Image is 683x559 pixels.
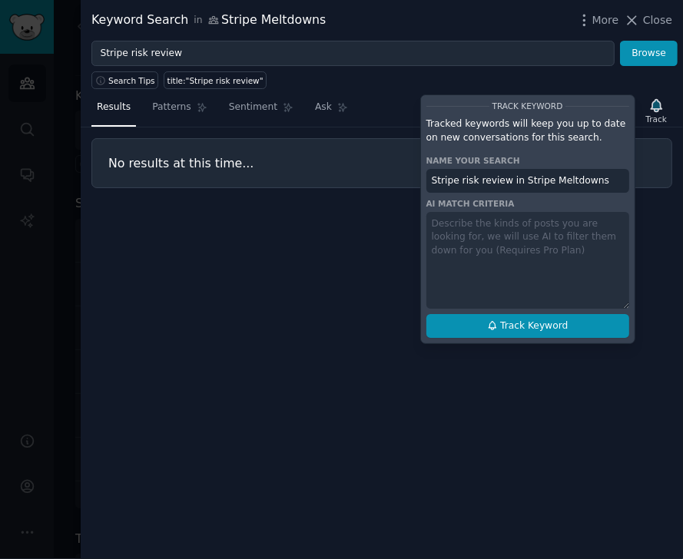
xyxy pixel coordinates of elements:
[91,71,158,89] button: Search Tips
[624,12,672,28] button: Close
[91,41,615,67] input: Try a keyword related to your business
[592,12,619,28] span: More
[108,155,655,171] h3: No results at this time...
[194,14,202,28] span: in
[500,319,568,333] span: Track Keyword
[426,169,629,193] input: Name this search
[147,95,212,127] a: Patterns
[426,155,629,166] div: Name your search
[108,75,155,86] span: Search Tips
[229,101,277,114] span: Sentiment
[164,71,267,89] a: title:"Stripe risk review"
[224,95,299,127] a: Sentiment
[492,102,563,111] span: Track Keyword
[643,12,672,28] span: Close
[167,75,264,86] div: title:"Stripe risk review"
[315,101,332,114] span: Ask
[620,41,678,67] button: Browse
[152,101,191,114] span: Patterns
[310,95,353,127] a: Ask
[646,114,667,124] div: Track
[426,198,629,209] div: AI match criteria
[97,101,131,114] span: Results
[426,117,629,144] p: Tracked keywords will keep you up to date on new conversations for this search.
[91,11,326,30] div: Keyword Search Stripe Meltdowns
[576,12,619,28] button: More
[641,94,672,127] button: Track
[91,95,136,127] a: Results
[426,314,629,339] button: Track Keyword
